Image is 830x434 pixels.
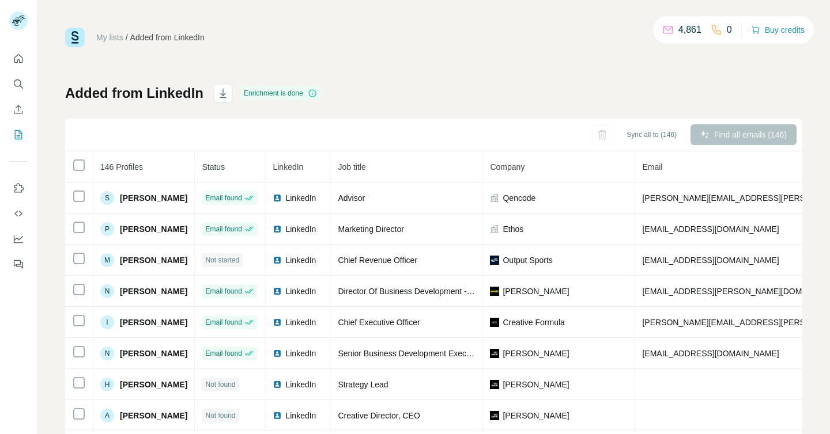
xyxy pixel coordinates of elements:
span: Email [642,162,662,172]
span: Senior Business Development Executive [338,349,483,358]
div: S [100,191,114,205]
button: Buy credits [751,22,805,38]
img: LinkedIn logo [273,349,282,358]
img: LinkedIn logo [273,411,282,420]
a: My lists [96,33,123,42]
span: Director Of Business Development - Live Media [338,287,508,296]
span: Advisor [338,193,365,203]
span: Not started [205,255,239,265]
span: Qencode [503,192,535,204]
span: [PERSON_NAME] [120,254,187,266]
span: Creative Formula [503,317,564,328]
span: Email found [205,317,242,328]
div: I [100,315,114,329]
span: Strategy Lead [338,380,388,389]
span: Not found [205,379,235,390]
span: Marketing Director [338,224,403,234]
button: Enrich CSV [9,99,28,120]
div: Enrichment is done [240,86,320,100]
span: Chief Executive Officer [338,318,420,327]
span: [PERSON_NAME] [120,223,187,235]
span: LinkedIn [285,223,316,235]
li: / [126,32,128,43]
p: 0 [727,23,732,37]
div: N [100,284,114,298]
div: H [100,378,114,391]
img: company-logo [490,411,499,420]
button: Search [9,74,28,94]
span: LinkedIn [285,285,316,297]
img: company-logo [490,349,499,358]
img: LinkedIn logo [273,193,282,203]
span: [EMAIL_ADDRESS][DOMAIN_NAME] [642,224,779,234]
span: Sync all to (146) [627,130,677,140]
span: Not found [205,410,235,421]
span: [PERSON_NAME] [503,410,569,421]
span: Email found [205,193,242,203]
span: LinkedIn [285,192,316,204]
span: LinkedIn [285,348,316,359]
button: Quick start [9,48,28,69]
span: Ethos [503,223,523,235]
img: company-logo [490,256,499,265]
button: My lists [9,124,28,145]
img: company-logo [490,380,499,389]
img: LinkedIn logo [273,256,282,265]
div: Added from LinkedIn [130,32,205,43]
span: [PERSON_NAME] [120,410,187,421]
span: [PERSON_NAME] [503,348,569,359]
img: LinkedIn logo [273,318,282,327]
span: LinkedIn [285,254,316,266]
span: [PERSON_NAME] [503,379,569,390]
span: [EMAIL_ADDRESS][DOMAIN_NAME] [642,349,779,358]
div: N [100,347,114,360]
span: Status [202,162,225,172]
span: Email found [205,348,242,359]
span: Job title [338,162,365,172]
button: Use Surfe API [9,203,28,224]
span: LinkedIn [273,162,303,172]
span: Output Sports [503,254,552,266]
span: Creative Director, CEO [338,411,420,420]
span: LinkedIn [285,317,316,328]
p: 4,861 [678,23,701,37]
span: [PERSON_NAME] [120,348,187,359]
div: A [100,409,114,422]
span: LinkedIn [285,410,316,421]
div: P [100,222,114,236]
img: company-logo [490,318,499,327]
img: company-logo [490,287,499,296]
span: Company [490,162,525,172]
span: [PERSON_NAME] [120,317,187,328]
span: [EMAIL_ADDRESS][DOMAIN_NAME] [642,256,779,265]
span: Email found [205,286,242,296]
button: Sync all to (146) [618,126,685,143]
span: [PERSON_NAME] [120,285,187,297]
span: Chief Revenue Officer [338,256,417,265]
button: Feedback [9,254,28,275]
img: LinkedIn logo [273,380,282,389]
span: 146 Profiles [100,162,143,172]
img: Surfe Logo [65,28,85,47]
img: LinkedIn logo [273,287,282,296]
img: LinkedIn logo [273,224,282,234]
button: Use Surfe on LinkedIn [9,178,28,199]
span: Email found [205,224,242,234]
div: M [100,253,114,267]
span: LinkedIn [285,379,316,390]
span: [PERSON_NAME] [120,192,187,204]
h1: Added from LinkedIn [65,84,203,102]
button: Dashboard [9,229,28,249]
span: [PERSON_NAME] [503,285,569,297]
span: [PERSON_NAME] [120,379,187,390]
